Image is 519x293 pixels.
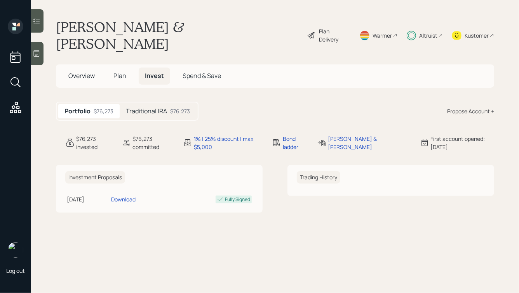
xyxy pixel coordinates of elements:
[8,242,23,258] img: hunter_neumayer.jpg
[170,107,190,115] div: $76,273
[465,31,489,40] div: Kustomer
[194,135,263,151] div: 1% | 25% discount | max $5,000
[225,196,250,203] div: Fully Signed
[64,107,91,115] h5: Portfolio
[76,135,112,151] div: $76,273 invested
[145,71,164,80] span: Invest
[94,107,113,115] div: $76,273
[283,135,308,151] div: Bond ladder
[297,171,340,184] h6: Trading History
[113,71,126,80] span: Plan
[132,135,174,151] div: $76,273 committed
[67,195,108,203] div: [DATE]
[65,171,125,184] h6: Investment Proposals
[68,71,95,80] span: Overview
[328,135,410,151] div: [PERSON_NAME] & [PERSON_NAME]
[6,267,25,274] div: Log out
[126,107,167,115] h5: Traditional IRA
[419,31,437,40] div: Altruist
[183,71,221,80] span: Spend & Save
[431,135,494,151] div: First account opened: [DATE]
[447,107,494,115] div: Propose Account +
[373,31,392,40] div: Warmer
[319,27,350,43] div: Plan Delivery
[56,19,301,52] h1: [PERSON_NAME] & [PERSON_NAME]
[111,195,136,203] div: Download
